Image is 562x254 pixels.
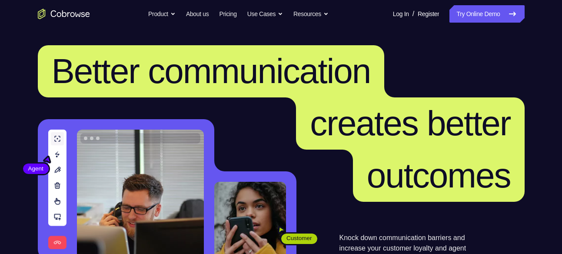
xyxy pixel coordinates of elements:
[186,5,209,23] a: About us
[148,5,176,23] button: Product
[247,5,283,23] button: Use Cases
[449,5,524,23] a: Try Online Demo
[418,5,439,23] a: Register
[52,52,371,90] span: Better communication
[412,9,414,19] span: /
[393,5,409,23] a: Log In
[219,5,236,23] a: Pricing
[310,104,510,143] span: creates better
[38,9,90,19] a: Go to the home page
[293,5,329,23] button: Resources
[367,156,511,195] span: outcomes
